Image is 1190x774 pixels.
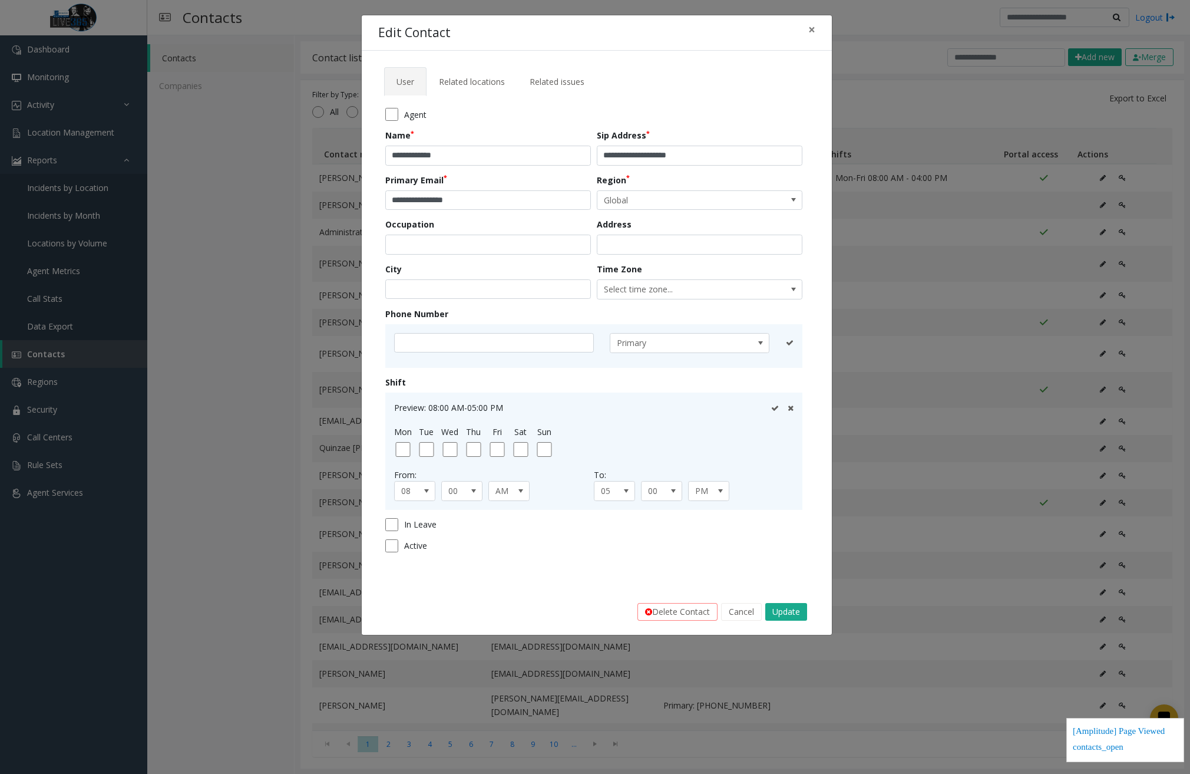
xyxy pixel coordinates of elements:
[530,76,584,87] span: Related issues
[394,426,412,438] label: Mon
[489,482,521,500] span: AM
[597,129,650,141] label: Sip Address
[395,482,427,500] span: 08
[1073,740,1178,756] div: contacts_open
[385,174,447,186] label: Primary Email
[385,263,402,275] label: City
[597,280,761,299] span: Select time zone...
[385,218,434,230] label: Occupation
[404,539,427,552] span: Active
[384,67,809,87] ul: Tabs
[597,174,630,186] label: Region
[439,76,505,87] span: Related locations
[394,402,503,413] span: Preview: 08:00 AM-05:00 PM
[721,603,762,621] button: Cancel
[597,263,642,275] label: Time Zone
[442,482,474,500] span: 00
[689,482,720,500] span: PM
[800,15,824,44] button: Close
[637,603,718,621] button: Delete Contact
[385,376,406,388] label: Shift
[404,518,437,531] span: In Leave
[419,426,434,438] label: Tue
[537,426,551,438] label: Sun
[394,469,594,481] div: From:
[396,76,414,87] span: User
[597,191,761,210] span: Global
[378,24,451,42] h4: Edit Contact
[808,21,815,38] span: ×
[594,482,626,500] span: 05
[765,603,807,621] button: Update
[610,334,737,353] span: Primary
[1073,724,1178,740] div: [Amplitude] Page Viewed
[385,129,414,141] label: Name
[404,108,427,121] span: Agent
[385,308,448,320] label: Phone Number
[642,482,673,500] span: 00
[597,218,632,230] label: Address
[594,469,794,481] div: To:
[492,426,502,438] label: Fri
[466,426,481,438] label: Thu
[514,426,527,438] label: Sat
[441,426,458,438] label: Wed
